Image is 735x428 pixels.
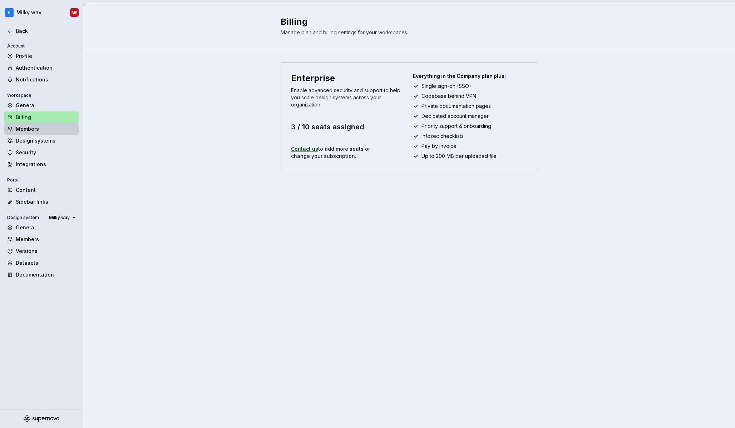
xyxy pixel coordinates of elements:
a: Profile [4,50,79,62]
a: Billing [4,111,79,123]
a: General [4,100,79,111]
a: Documentation [4,269,79,280]
a: Sidebar links [4,196,79,208]
a: Authentication [4,62,79,74]
a: Datasets [4,257,79,269]
div: Workspace [4,91,34,100]
p: Enterprise [291,73,335,84]
div: Design system [4,213,42,222]
p: Everything in the Company plan plus: [413,73,528,80]
svg: Supernova Logo [24,415,59,422]
a: General [4,222,79,233]
div: MP [71,10,78,15]
div: Notifications [16,76,76,83]
p: Up to 200 MB per uploaded file [421,153,497,160]
span: Manage plan and billing settings for your workspaces [281,29,407,35]
a: Back [4,25,79,37]
div: General [16,224,76,231]
div: Members [16,125,76,133]
div: Authentication [16,64,76,71]
p: Dedicated account manager [421,113,489,120]
a: Integrations [4,159,79,170]
p: Infosec checklists [421,133,464,140]
h2: Billing [281,16,529,28]
p: Pay by invoice [421,143,457,150]
p: to add more seats or change your subscription. [291,145,388,160]
div: Account [4,42,28,50]
div: Portal [4,176,23,184]
a: Design systems [4,135,79,146]
button: Milky wayMP [1,5,82,20]
a: Versions [4,245,79,257]
div: Integrations [16,161,76,168]
p: Codebase behind VPN [421,93,476,100]
div: Milky way [16,9,41,16]
p: Single sign-on (SSO) [421,83,471,90]
a: Contact us [291,146,318,152]
p: Private documentation pages [421,103,491,110]
a: Security [4,147,79,158]
p: Priority support & onboarding [421,123,491,130]
p: 3 / 10 seats assigned [291,122,406,132]
div: Design systems [16,137,76,144]
div: Billing [16,114,76,121]
img: c97f65f9-ff88-476c-bb7c-05e86b525b5e.png [5,8,14,17]
div: Datasets [16,259,76,267]
div: Documentation [16,271,76,278]
div: Profile [16,53,76,60]
div: Security [16,149,76,156]
div: Versions [16,248,76,255]
a: Members [4,234,79,245]
div: Members [16,236,76,243]
a: Content [4,184,79,196]
a: Members [4,123,79,135]
div: Sidebar links [16,198,76,205]
span: Milky way [49,215,70,220]
a: Notifications [4,74,79,85]
div: General [16,102,76,109]
p: Enable advanced security and support to help you scale design systems across your organization. [291,87,406,108]
div: Content [16,186,76,194]
div: Back [16,28,76,35]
